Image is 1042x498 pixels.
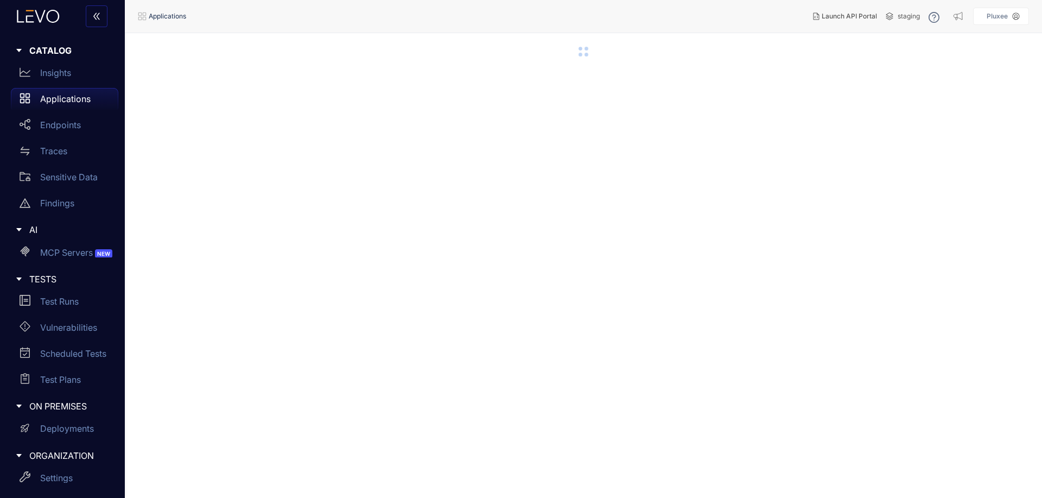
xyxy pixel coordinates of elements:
p: Deployments [40,424,94,433]
p: Traces [40,146,67,156]
a: MCP ServersNEW [11,242,118,268]
div: AI [7,218,118,241]
p: Sensitive Data [40,172,98,182]
button: double-left [86,5,107,27]
span: Applications [149,12,186,20]
a: Vulnerabilities [11,317,118,343]
span: caret-right [15,452,23,459]
span: ON PREMISES [29,401,110,411]
p: Vulnerabilities [40,323,97,332]
div: ORGANIZATION [7,444,118,467]
p: MCP Servers [40,248,115,257]
a: Endpoints [11,114,118,140]
div: CATALOG [7,39,118,62]
p: Insights [40,68,71,78]
span: CATALOG [29,46,110,55]
div: TESTS [7,268,118,291]
a: Test Runs [11,291,118,317]
p: Applications [40,94,91,104]
a: Applications [11,88,118,114]
a: Findings [11,192,118,218]
p: Findings [40,198,74,208]
span: TESTS [29,274,110,284]
p: Test Plans [40,375,81,384]
a: Scheduled Tests [11,343,118,369]
span: caret-right [15,226,23,234]
span: Launch API Portal [822,12,877,20]
span: caret-right [15,275,23,283]
a: Sensitive Data [11,166,118,192]
button: Launch API Portal [804,8,886,25]
span: NEW [95,249,112,258]
span: caret-right [15,47,23,54]
span: double-left [92,12,101,22]
a: Insights [11,62,118,88]
span: AI [29,225,110,235]
span: staging [898,12,920,20]
span: swap [20,146,30,156]
p: Test Runs [40,297,79,306]
span: warning [20,198,30,209]
a: Traces [11,140,118,166]
p: Settings [40,473,73,483]
div: ON PREMISES [7,395,118,418]
span: ORGANIZATION [29,451,110,461]
span: caret-right [15,402,23,410]
p: Endpoints [40,120,81,130]
a: Deployments [11,418,118,444]
a: Test Plans [11,369,118,395]
p: Scheduled Tests [40,349,106,358]
a: Settings [11,467,118,493]
p: Pluxee [987,12,1008,20]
